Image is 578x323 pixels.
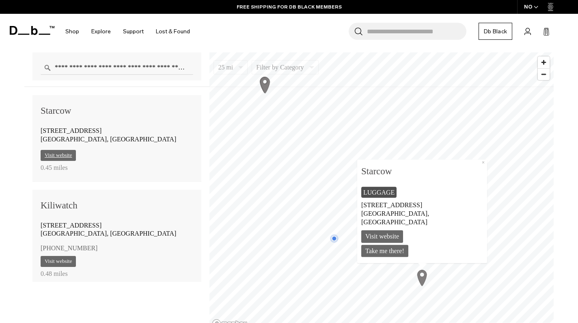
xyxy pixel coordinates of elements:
[41,61,193,75] input: Enter a location
[41,136,176,143] span: [GEOGRAPHIC_DATA], [GEOGRAPHIC_DATA]
[363,189,395,196] span: Luggage
[479,160,487,166] button: Close popup
[538,69,550,80] span: Zoom out
[41,243,97,254] a: [PHONE_NUMBER]
[361,164,483,179] b: Starcow
[91,17,111,46] a: Explore
[479,23,512,40] a: Db Black
[41,256,76,267] a: Visit website
[361,245,408,258] a: Take me there!
[41,230,176,237] span: [GEOGRAPHIC_DATA], [GEOGRAPHIC_DATA]
[123,17,144,46] a: Support
[41,162,193,173] div: 0.45 miles
[538,56,550,68] button: Zoom in
[59,14,196,49] nav: Main Navigation
[255,75,276,95] div: Map marker
[41,150,76,161] a: Visit website
[361,230,403,243] a: Visit website
[65,17,79,46] a: Shop
[41,268,193,279] div: 0.48 miles
[41,222,101,229] span: [STREET_ADDRESS]
[361,199,483,228] p: [STREET_ADDRESS] [GEOGRAPHIC_DATA], [GEOGRAPHIC_DATA]
[41,127,101,134] span: [STREET_ADDRESS]
[237,3,342,11] a: FREE SHIPPING FOR DB BLACK MEMBERS
[41,103,193,119] div: Starcow
[412,267,432,288] div: Map marker
[538,68,550,80] button: Zoom out
[41,198,193,213] div: Kiliwatch
[329,234,339,244] div: Map marker
[156,17,190,46] a: Lost & Found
